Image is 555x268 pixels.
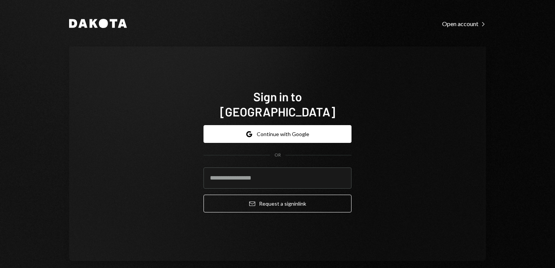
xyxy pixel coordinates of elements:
[203,125,351,143] button: Continue with Google
[203,195,351,212] button: Request a signinlink
[203,89,351,119] h1: Sign in to [GEOGRAPHIC_DATA]
[274,152,281,158] div: OR
[442,20,486,28] div: Open account
[442,19,486,28] a: Open account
